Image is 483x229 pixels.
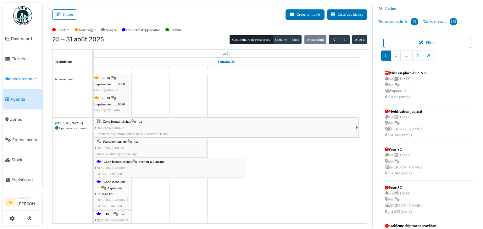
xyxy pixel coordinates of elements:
div: | [94,75,130,93]
a: Maintenance [3,69,42,89]
a: … [400,51,413,61]
div: Non-assigné [55,77,90,82]
span: GO-EQ-0090a-00 [97,172,122,176]
a: Mise en place d'un NAT n/a |[DATE] n/a | Support ItIl y a 92 jour(s) [383,69,430,102]
span: 2025/12/408/00432 [97,126,124,130]
div: Modification journal [385,109,422,114]
button: Filtrer [52,9,77,20]
div: n/a | [DATE] n/a | [PERSON_NAME] Il y a 343 jour(s) [385,190,422,215]
a: 28 août 2025 [219,66,233,74]
span: Dashboard [11,36,40,42]
span: Tickets [12,56,40,62]
label: Terminé [170,27,181,33]
div: Cacher [376,4,479,13]
div: Pour SC [385,185,422,190]
div: | [97,179,130,209]
label: Assigné [106,27,117,33]
span: Maintenance [12,76,40,82]
a: 30 août 2025 [295,66,309,74]
span: GO-EQ-0319a-00 [94,108,120,112]
a: Zones [3,109,42,130]
span: GO-EQ-0097-00 [94,88,118,92]
span: 2025/08/408/M/00307 [97,218,128,222]
a: Stock [3,150,42,170]
li: [PERSON_NAME] [17,196,40,209]
div: [PERSON_NAME] [55,120,90,125]
button: Mois [289,35,302,44]
span: Aspirateur R100/RO2C [97,186,122,196]
a: 27 août 2025 [181,66,195,74]
a: 31 août 2025 [333,66,347,74]
a: 29 août 2025 [257,66,271,74]
div: Ajouter une absence [55,125,90,131]
div: | [97,119,356,137]
div: n/a | [DATE] n/a | [PERSON_NAME] Il y a 343 jour(s) [385,152,422,176]
span: Imprimante linx 5900 [94,82,125,86]
span: Équipements [12,137,40,143]
div: problème shiptment seavision [385,223,436,229]
h2: 25 – 31 août 2025 [52,36,104,43]
span: Imprimante linx 8920 [94,102,125,106]
label: Non assigné [79,27,96,33]
div: n/a | [DATE] n/a | [PERSON_NAME] Il y a 343 jour(s) [385,114,422,138]
span: 2025/08/408/M/00092 [97,166,128,170]
nav: pager [381,51,474,66]
a: 25 août 2025 [106,66,119,74]
button: Précédent [329,35,339,44]
a: Pour SC n/a |[DATE] n/a | [PERSON_NAME]Il y a 343 jour(s) [383,145,424,178]
span: Problème aspiration poudre dans la descente R100 [97,132,168,136]
a: 1 [381,51,391,61]
div: Mise en place d'un NAT [385,70,428,76]
span: TBCL [104,212,113,216]
button: Liste des tâches [327,9,367,20]
a: Statistiques [3,170,42,190]
span: Paysager Arrière [103,140,127,143]
div: 79 [411,18,418,25]
label: En retard [57,27,69,33]
a: Tickets non-assignés [376,13,421,30]
li: AK [5,198,15,207]
span: Techniciens [55,60,73,63]
span: ZC.01 [102,96,110,100]
div: | [94,95,130,113]
span: Zone formes sèches [103,120,131,123]
span: Zone formes sèches [104,160,132,163]
a: Tâches en retard [421,13,460,30]
button: Gestionnaire de ressources [230,35,272,44]
button: Aller à [352,35,367,44]
a: 26 août 2025 [143,66,158,74]
div: n/a | [DATE] n/a | Support It Il y a 92 jour(s) [385,76,428,100]
div: 143 [450,18,457,25]
span: Agenda [10,96,40,102]
img: Badge_color-CXgf-gQk.svg [13,6,32,25]
a: 25 août 2025 [221,50,231,57]
span: Séchoir à plateaux [139,160,165,163]
div: Pour SC [385,146,422,152]
a: Tickets [3,49,42,69]
button: Créer un ticket [286,9,325,20]
a: Semaine 35 [216,58,236,66]
a: Agenda [3,89,42,109]
button: Aujourd'hui [304,35,326,44]
span: n/a [138,120,142,123]
a: Équipements [3,130,42,150]
span: Statistiques [12,177,40,183]
span: Tache 4 : montage et câblage [97,152,137,156]
span: 2025/09/408/00388 [97,146,124,150]
div: Manager [17,196,40,200]
span: Stock [12,157,40,163]
div: | [97,159,244,177]
label: En attente d'approbation [126,27,160,33]
a: Pour SC n/a |[DATE] n/a | [PERSON_NAME]Il y a 343 jour(s) [383,183,424,216]
span: 2025/08/408/M/00331 [97,198,128,202]
button: Semaine [272,35,290,44]
div: | [97,139,206,157]
a: Modification journal n/a |[DATE] n/a | [PERSON_NAME]Il y a 343 jour(s) [383,107,424,140]
button: Filtrer [383,38,472,48]
button: Suivant [339,35,350,44]
span: ZC.01 [102,76,110,80]
a: 2 [391,51,401,61]
span: Zones [10,116,40,122]
span: n/a [119,212,124,216]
